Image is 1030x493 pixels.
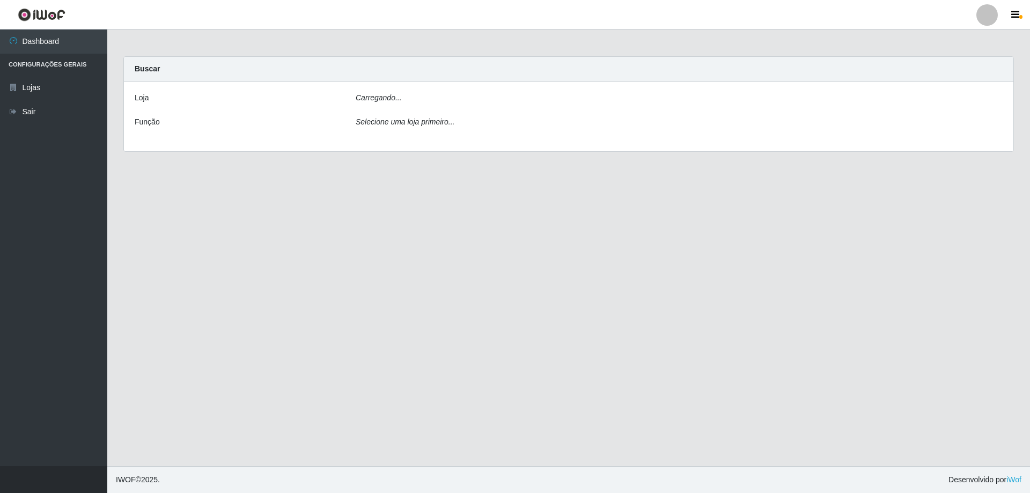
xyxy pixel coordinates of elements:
a: iWof [1006,475,1021,484]
label: Função [135,116,160,128]
strong: Buscar [135,64,160,73]
i: Carregando... [356,93,402,102]
span: © 2025 . [116,474,160,485]
label: Loja [135,92,149,104]
span: IWOF [116,475,136,484]
i: Selecione uma loja primeiro... [356,117,454,126]
img: CoreUI Logo [18,8,65,21]
span: Desenvolvido por [948,474,1021,485]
